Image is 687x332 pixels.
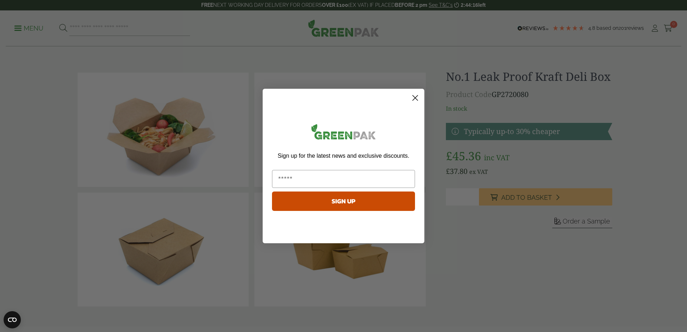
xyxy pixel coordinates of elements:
[409,92,421,104] button: Close dialog
[272,121,415,145] img: greenpak_logo
[272,192,415,211] button: SIGN UP
[272,170,415,188] input: Email
[4,311,21,328] button: Open CMP widget
[278,153,409,159] span: Sign up for the latest news and exclusive discounts.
